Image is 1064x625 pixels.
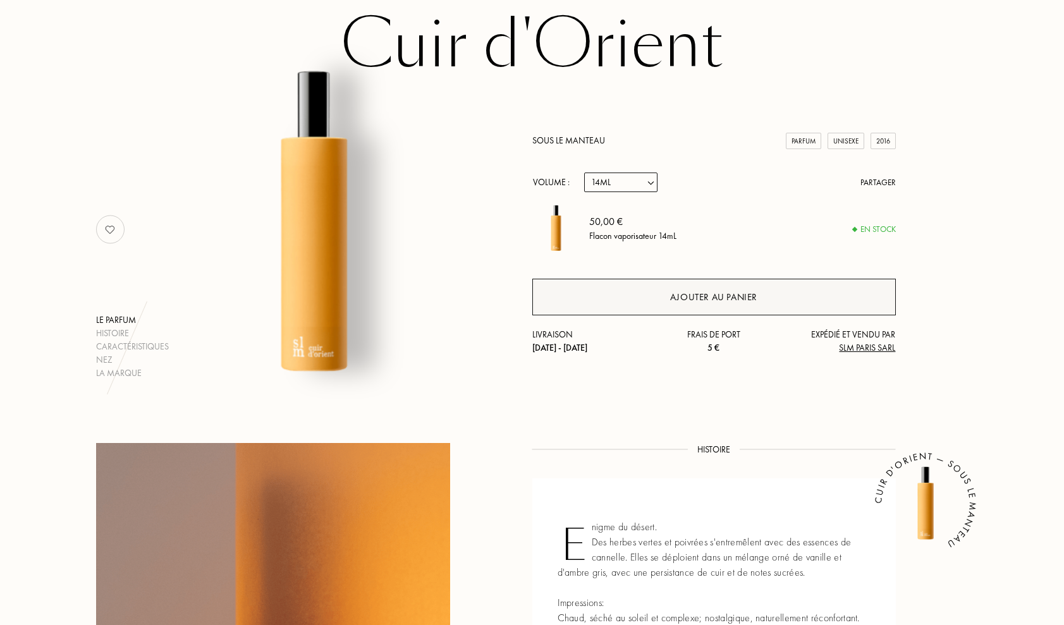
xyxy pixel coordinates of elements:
[532,135,605,146] a: Sous le Manteau
[670,290,757,305] div: Ajouter au panier
[96,340,169,353] div: Caractéristiques
[216,10,848,80] h1: Cuir d'Orient
[589,214,676,229] div: 50,00 €
[839,342,895,353] span: SLM PARIS SARL
[532,342,587,353] span: [DATE] - [DATE]
[96,313,169,327] div: Le parfum
[589,229,676,243] div: Flacon vaporisateur 14mL
[774,328,896,355] div: Expédié et vendu par
[532,205,580,252] img: Cuir d'Orient Sous le Manteau
[532,173,577,192] div: Volume :
[157,67,470,380] img: Cuir d'Orient Sous le Manteau
[96,353,169,367] div: Nez
[871,133,896,150] div: 2016
[707,342,719,353] span: 5 €
[97,217,123,242] img: no_like_p.png
[853,223,896,236] div: En stock
[860,176,896,189] div: Partager
[532,328,654,355] div: Livraison
[96,367,169,380] div: La marque
[96,327,169,340] div: Histoire
[786,133,821,150] div: Parfum
[888,466,963,542] img: Cuir d'Orient
[828,133,864,150] div: Unisexe
[653,328,774,355] div: Frais de port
